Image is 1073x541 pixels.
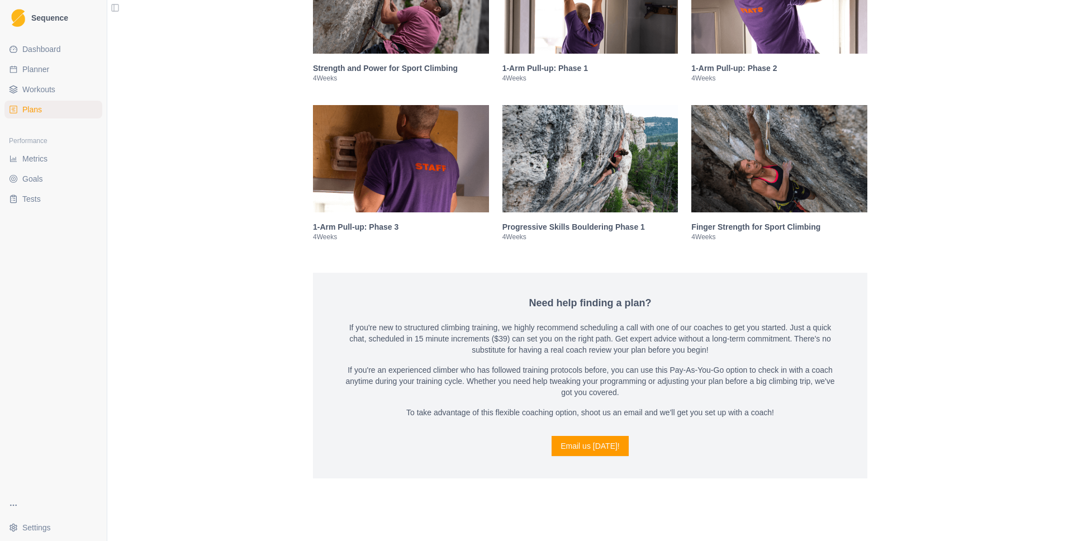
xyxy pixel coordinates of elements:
[4,4,102,31] a: LogoSequence
[22,173,43,184] span: Goals
[691,105,867,212] img: Finger Strength for Sport Climbing
[4,519,102,537] button: Settings
[22,44,61,55] span: Dashboard
[11,9,25,27] img: Logo
[313,221,489,232] h3: 1-Arm Pull-up: Phase 3
[4,150,102,168] a: Metrics
[691,232,867,241] p: 4 Weeks
[340,407,841,418] p: To take advantage of this flexible coaching option, shoot us an email and we'll get you set up wi...
[340,322,841,355] p: If you're new to structured climbing training, we highly recommend scheduling a call with one of ...
[4,132,102,150] div: Performance
[4,190,102,208] a: Tests
[4,101,102,118] a: Plans
[502,63,678,74] h3: 1-Arm Pull-up: Phase 1
[502,105,678,212] img: Progressive Skills Bouldering Phase 1
[502,221,678,232] h3: Progressive Skills Bouldering Phase 1
[313,63,489,74] h3: Strength and Power for Sport Climbing
[31,14,68,22] span: Sequence
[502,232,678,241] p: 4 Weeks
[335,295,845,311] h4: Need help finding a plan?
[22,84,55,95] span: Workouts
[340,364,841,398] p: If you're an experienced climber who has followed training protocols before, you can use this Pay...
[4,80,102,98] a: Workouts
[22,104,42,115] span: Plans
[313,74,489,83] p: 4 Weeks
[22,64,49,75] span: Planner
[691,74,867,83] p: 4 Weeks
[313,105,489,212] img: 1-Arm Pull-up: Phase 3
[552,436,629,456] a: Email us [DATE]!
[502,74,678,83] p: 4 Weeks
[4,60,102,78] a: Planner
[691,221,867,232] h3: Finger Strength for Sport Climbing
[691,63,867,74] h3: 1-Arm Pull-up: Phase 2
[22,193,41,205] span: Tests
[4,170,102,188] a: Goals
[313,232,489,241] p: 4 Weeks
[4,40,102,58] a: Dashboard
[22,153,48,164] span: Metrics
